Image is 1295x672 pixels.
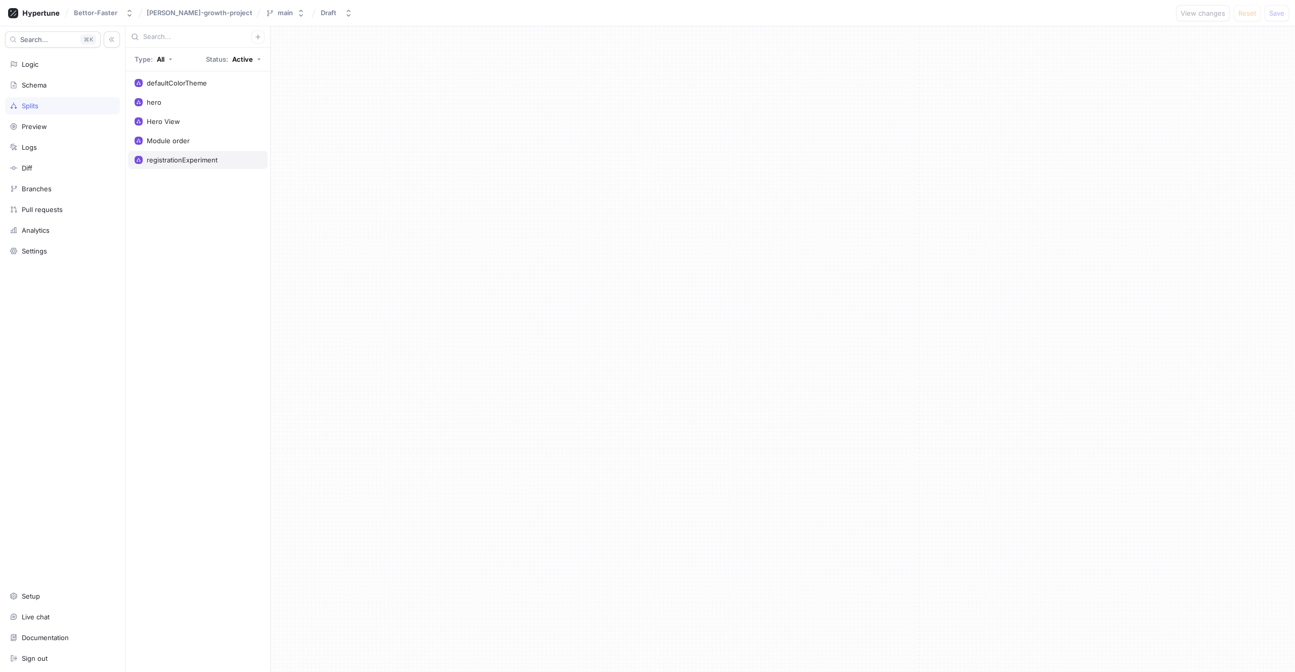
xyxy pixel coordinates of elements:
[1234,5,1261,21] button: Reset
[20,36,48,43] span: Search...
[147,9,252,16] span: [PERSON_NAME]-growth-project
[22,205,63,214] div: Pull requests
[157,56,164,63] div: All
[22,247,47,255] div: Settings
[1265,5,1289,21] button: Save
[22,102,38,110] div: Splits
[147,137,190,145] div: Module order
[22,122,47,131] div: Preview
[206,56,228,63] p: Status:
[147,98,161,106] div: hero
[202,51,265,67] button: Status: Active
[317,5,357,21] button: Draft
[1238,10,1256,16] span: Reset
[147,79,207,87] div: defaultColorTheme
[135,56,153,63] p: Type:
[147,156,218,164] div: registrationExperiment
[22,60,38,68] div: Logic
[143,32,251,42] input: Search...
[22,592,40,600] div: Setup
[22,185,52,193] div: Branches
[262,5,309,21] button: main
[22,634,69,642] div: Documentation
[22,143,37,151] div: Logs
[22,226,50,234] div: Analytics
[1181,10,1225,16] span: View changes
[1176,5,1230,21] button: View changes
[147,117,180,125] div: Hero View
[70,5,138,21] button: Bettor-Faster
[22,164,32,172] div: Diff
[74,9,117,17] div: Bettor-Faster
[5,629,120,646] a: Documentation
[1269,10,1284,16] span: Save
[232,56,253,63] div: Active
[278,9,293,17] div: main
[22,81,47,89] div: Schema
[131,51,176,67] button: Type: All
[5,31,101,48] button: Search...K
[321,9,336,17] div: Draft
[80,34,96,45] div: K
[22,654,48,662] div: Sign out
[22,613,50,621] div: Live chat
